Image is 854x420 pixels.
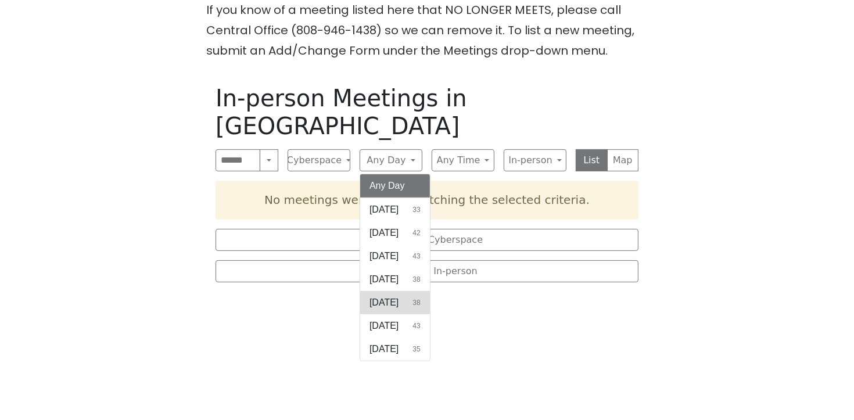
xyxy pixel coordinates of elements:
span: 38 results [412,274,420,285]
span: 42 results [412,228,420,238]
button: [DATE]42 results [360,221,430,245]
button: Map [607,149,639,171]
span: [DATE] [369,226,399,240]
span: [DATE] [369,272,399,286]
span: [DATE] [369,319,399,333]
h1: In-person Meetings in [GEOGRAPHIC_DATA] [216,84,638,140]
span: [DATE] [369,203,399,217]
button: Any Day [360,174,430,198]
button: Any Time [432,149,494,171]
span: [DATE] [369,296,399,310]
button: [DATE]43 results [360,245,430,268]
button: In-person [504,149,566,171]
button: Any Day [360,149,422,171]
button: [DATE]38 results [360,268,430,291]
button: List [576,149,608,171]
span: 43 results [412,321,420,331]
div: Any Day [360,174,430,361]
button: [DATE]38 results [360,291,430,314]
input: Search [216,149,260,171]
button: Remove Cyberspace [216,229,638,251]
button: [DATE]35 results [360,338,430,361]
span: [DATE] [369,342,399,356]
span: 35 results [412,344,420,354]
button: Cyberspace [288,149,350,171]
button: [DATE]43 results [360,314,430,338]
span: 38 results [412,297,420,308]
span: [DATE] [369,249,399,263]
span: 43 results [412,251,420,261]
button: Search [260,149,278,171]
span: 33 results [412,204,420,215]
button: Remove In-person [216,260,638,282]
button: [DATE]33 results [360,198,430,221]
div: No meetings were found matching the selected criteria. [216,181,638,220]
